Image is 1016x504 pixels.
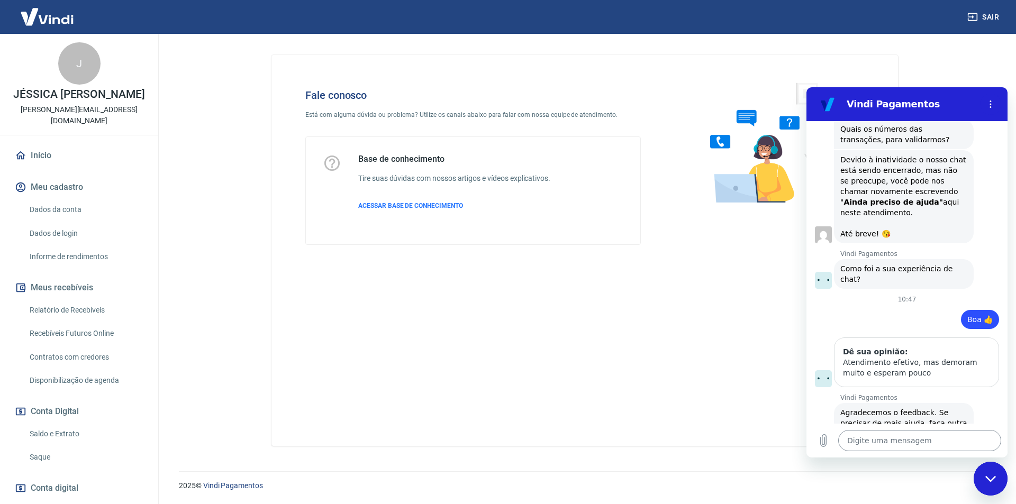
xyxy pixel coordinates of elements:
[25,223,146,244] a: Dados de login
[358,202,463,209] span: ACESSAR BASE DE CONHECIMENTO
[8,104,150,126] p: [PERSON_NAME][EMAIL_ADDRESS][DOMAIN_NAME]
[25,199,146,221] a: Dados da conta
[806,87,1008,457] iframe: Janela de mensagens
[13,144,146,167] a: Início
[31,481,78,496] span: Conta digital
[13,476,146,500] a: Conta digital
[13,276,146,299] button: Meus recebíveis
[305,89,641,102] h4: Fale conosco
[25,299,146,321] a: Relatório de Recebíveis
[25,323,146,344] a: Recebíveis Futuros Online
[25,346,146,368] a: Contratos com credores
[25,423,146,445] a: Saldo e Extrato
[358,201,550,210] a: ACESSAR BASE DE CONHECIMENTO
[689,72,850,213] img: Fale conosco
[974,462,1008,496] iframe: Botão para abrir a janela de mensagens, conversa em andamento
[358,173,550,184] h6: Tire suas dúvidas com nossos artigos e vídeos explicativos.
[13,400,146,423] button: Conta Digital
[13,1,81,33] img: Vindi
[25,370,146,391] a: Disponibilização de agenda
[179,480,991,491] p: 2025 ©
[13,89,145,100] p: JÉSSICA [PERSON_NAME]
[13,176,146,199] button: Meu cadastro
[58,42,101,85] div: J
[358,154,550,164] h5: Base de conhecimento
[965,7,1003,27] button: Sair
[25,446,146,468] a: Saque
[25,246,146,268] a: Informe de rendimentos
[203,481,263,490] a: Vindi Pagamentos
[305,110,641,120] p: Está com alguma dúvida ou problema? Utilize os canais abaixo para falar com nossa equipe de atend...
